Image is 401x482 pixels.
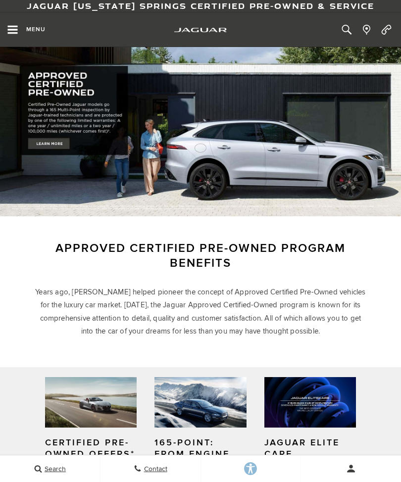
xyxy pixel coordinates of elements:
span: Menu [26,26,46,33]
h4: JAGUAR ELITE CARE [264,437,356,460]
button: Open the inventory search [337,12,356,47]
button: user-profile-menu [301,456,401,481]
p: Years ago, [PERSON_NAME] helped pioneer the concept of Approved Certified Pre-Owned vehicles for ... [35,286,366,337]
span: Contact [142,465,167,473]
h4: Certified Pre-Owned Offers* [45,437,137,460]
a: Jaguar [US_STATE] Springs Certified Pre-Owned & Service [27,0,374,11]
h3: Approved Certified Pre-Owned Program Benefits [35,241,366,271]
span: Search [42,465,66,473]
a: jaguar [174,26,227,34]
img: Jaguar [174,28,227,33]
